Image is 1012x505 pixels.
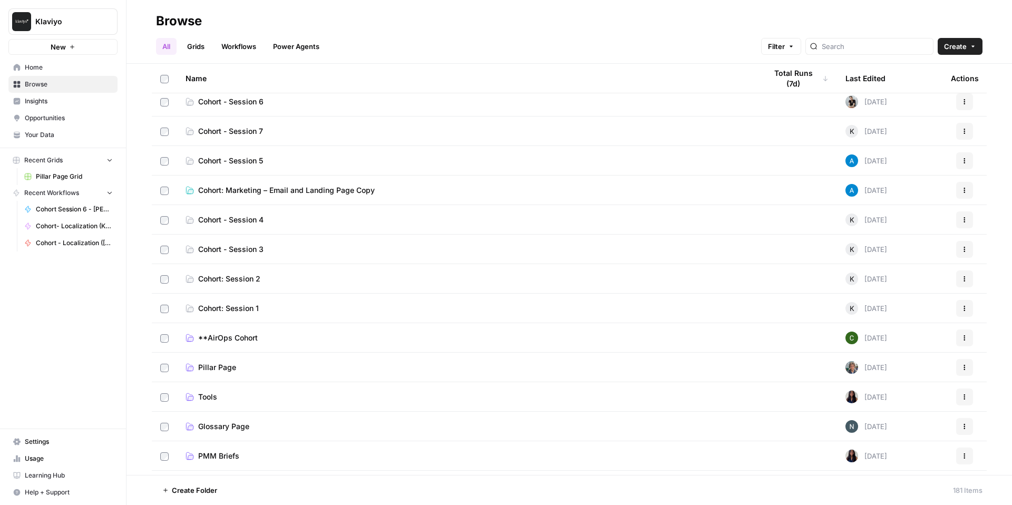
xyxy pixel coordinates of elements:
a: PMM Briefs [186,451,750,461]
span: PMM Briefs [198,451,239,461]
a: Your Data [8,127,118,143]
div: Actions [951,64,979,93]
a: Insights [8,93,118,110]
div: [DATE] [845,95,887,108]
div: Last Edited [845,64,885,93]
button: New [8,39,118,55]
span: Home [25,63,113,72]
img: qq1exqcea0wapzto7wd7elbwtl3p [845,95,858,108]
span: Cohort: Session 1 [198,303,259,314]
span: Cohort: Session 2 [198,274,260,284]
img: rox323kbkgutb4wcij4krxobkpon [845,391,858,403]
button: Create Folder [156,482,223,499]
button: Recent Grids [8,152,118,168]
span: Pillar Page [198,362,236,373]
a: Browse [8,76,118,93]
span: Create [944,41,967,52]
a: Pillar Page Grid [20,168,118,185]
a: Home [8,59,118,76]
span: Cohort - Session 6 [198,96,264,107]
div: [DATE] [845,273,887,285]
a: Glossary Page [186,421,750,432]
a: Cohort - Session 6 [186,96,750,107]
a: Cohort- Localization (KLM) [20,218,118,235]
span: Tools [198,392,217,402]
a: Cohort - Localization ([PERSON_NAME]) [20,235,118,251]
a: Opportunities [8,110,118,127]
span: Recent Grids [24,156,63,165]
a: All [156,38,177,55]
a: Cohort - Session 3 [186,244,750,255]
span: Cohort- Localization (KLM) [36,221,113,231]
img: mfx9qxiwvwbk9y2m949wqpoopau8 [845,420,858,433]
span: Cohort - Session 7 [198,126,263,137]
img: o3cqybgnmipr355j8nz4zpq1mc6x [845,184,858,197]
button: Workspace: Klaviyo [8,8,118,35]
a: Cohort Session 6 - [PERSON_NAME] SEO kw research [20,201,118,218]
span: Pillar Page Grid [36,172,113,181]
span: Help + Support [25,488,113,497]
a: Power Agents [267,38,326,55]
a: Cohort: Session 2 [186,274,750,284]
img: 14qrvic887bnlg6dzgoj39zarp80 [845,332,858,344]
span: Create Folder [172,485,217,496]
span: Cohort - Localization ([PERSON_NAME]) [36,238,113,248]
span: K [850,303,854,314]
div: [DATE] [845,361,887,374]
a: Cohort - Session 5 [186,156,750,166]
div: Browse [156,13,202,30]
span: Learning Hub [25,471,113,480]
span: K [850,244,854,255]
span: Opportunities [25,113,113,123]
span: Filter [768,41,785,52]
a: Tools [186,392,750,402]
div: [DATE] [845,154,887,167]
span: Glossary Page [198,421,249,432]
div: [DATE] [845,213,887,226]
button: Filter [761,38,801,55]
div: [DATE] [845,184,887,197]
div: [DATE] [845,391,887,403]
a: Settings [8,433,118,450]
button: Recent Workflows [8,185,118,201]
button: Help + Support [8,484,118,501]
img: Klaviyo Logo [12,12,31,31]
span: Cohort Session 6 - [PERSON_NAME] SEO kw research [36,205,113,214]
span: Your Data [25,130,113,140]
input: Search [822,41,929,52]
a: Pillar Page [186,362,750,373]
div: [DATE] [845,125,887,138]
a: Cohort: Marketing – Email and Landing Page Copy [186,185,750,196]
span: K [850,274,854,284]
span: K [850,126,854,137]
a: Cohort - Session 7 [186,126,750,137]
a: Grids [181,38,211,55]
span: New [51,42,66,52]
a: Cohort: Session 1 [186,303,750,314]
button: Create [938,38,982,55]
span: Usage [25,454,113,463]
div: [DATE] [845,243,887,256]
div: 181 Items [953,485,982,496]
span: Recent Workflows [24,188,79,198]
span: Insights [25,96,113,106]
a: Workflows [215,38,262,55]
span: Cohort - Session 3 [198,244,264,255]
a: Learning Hub [8,467,118,484]
span: Browse [25,80,113,89]
span: Settings [25,437,113,446]
img: o3cqybgnmipr355j8nz4zpq1mc6x [845,154,858,167]
div: [DATE] [845,420,887,433]
img: rox323kbkgutb4wcij4krxobkpon [845,450,858,462]
span: Cohort - Session 4 [198,215,264,225]
a: Usage [8,450,118,467]
span: K [850,215,854,225]
div: Total Runs (7d) [766,64,829,93]
div: [DATE] [845,302,887,315]
a: Cohort - Session 4 [186,215,750,225]
span: Cohort: Marketing – Email and Landing Page Copy [198,185,375,196]
div: [DATE] [845,450,887,462]
div: [DATE] [845,332,887,344]
span: **AirOps Cohort [198,333,258,343]
span: Cohort - Session 5 [198,156,263,166]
